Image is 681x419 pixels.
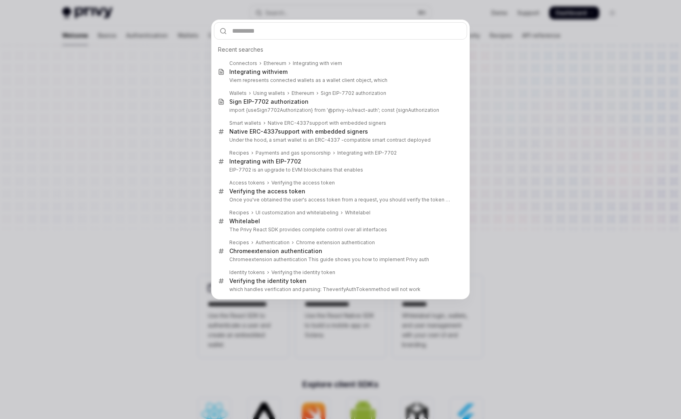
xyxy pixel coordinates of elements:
b: 4337 [296,120,309,126]
div: Integrating with [229,68,288,75]
div: Ethereum [264,60,286,67]
div: Payments and gas sponsorship [256,150,331,156]
div: Connectors [229,60,257,67]
p: The Privy React SDK provides complete control over all interfaces [229,226,450,233]
div: Identity tokens [229,269,265,276]
div: Native ERC- support with embedded signers [229,128,368,135]
div: Native ERC- support with embedded signers [268,120,386,126]
div: Whitelabel [345,209,370,216]
b: White [229,218,246,224]
b: verifyAuthToken [332,286,371,292]
div: Verifying the identity token [271,269,335,276]
div: ing the access token [229,188,305,195]
div: Integrating with viem [293,60,342,67]
p: Viem represents connected wallets as a wallet client object, which [229,77,450,84]
b: Verify [229,188,246,195]
p: Under the hood, a smart wallet is an ERC-4337 -compatible smart contract deployed [229,137,450,143]
div: extension authentication [229,247,322,255]
div: Verifying the identity token [229,277,307,285]
b: viem [274,68,288,75]
div: Using wallets [253,90,285,96]
div: Recipes [229,209,249,216]
b: signAuthorization [398,107,439,113]
div: ing the access token [271,180,335,186]
div: Integrating with EIP-7702 [337,150,397,156]
b: Verify [271,180,285,186]
p: import {useSign7702Authorization} from '@privy-io/react-auth'; const { [229,107,450,113]
div: Access tokens [229,180,265,186]
div: Wallets [229,90,247,96]
div: Sign EIP-7702 authorization [229,98,309,105]
div: Ethereum [292,90,314,96]
b: 4337 [263,128,278,135]
div: label [229,218,260,225]
p: Once you've obtained the user's access token from a request, you should verify the token against Pr [229,197,450,203]
div: Sign EIP-7702 authorization [321,90,386,96]
div: UI customization and whitelabeling [256,209,338,216]
b: Chrome [229,256,248,262]
div: Authentication [256,239,290,246]
div: Integrating with EIP- [229,158,301,165]
p: EIP-7702 is an upgrade to EVM blockchains that enables [229,167,450,173]
span: Recent searches [218,46,263,54]
div: Recipes [229,150,249,156]
b: 7702 [287,158,301,165]
p: extension authentication This guide shows you how to implement Privy auth [229,256,450,263]
div: Chrome extension authentication [296,239,375,246]
b: Chrome [229,247,251,254]
div: Recipes [229,239,249,246]
p: which handles verification and parsing: The method will not work [229,286,450,293]
div: Smart wallets [229,120,261,126]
